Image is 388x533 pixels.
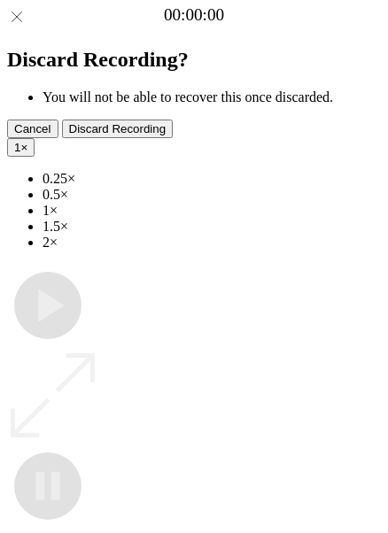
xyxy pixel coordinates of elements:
[164,5,224,25] a: 00:00:00
[62,120,174,138] button: Discard Recording
[43,187,381,203] li: 0.5×
[43,203,381,219] li: 1×
[7,120,58,138] button: Cancel
[7,48,381,72] h2: Discard Recording?
[14,141,20,154] span: 1
[43,219,381,235] li: 1.5×
[43,235,381,251] li: 2×
[43,171,381,187] li: 0.25×
[43,89,381,105] li: You will not be able to recover this once discarded.
[7,138,35,157] button: 1×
